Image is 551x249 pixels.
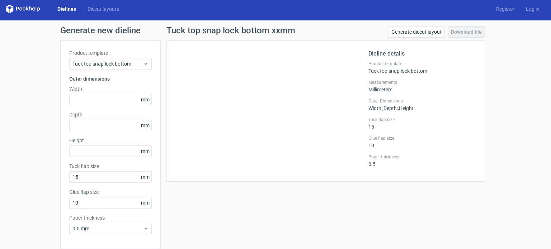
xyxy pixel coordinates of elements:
[139,197,151,208] span: mm
[368,80,476,92] div: Millimeters
[69,75,152,82] h3: Outer dimensions
[382,105,398,111] span: , Depth :
[368,49,476,58] h2: Dieline details
[69,163,152,170] label: Tuck flap size
[368,80,476,85] label: Measurements
[139,120,151,131] span: mm
[72,60,143,67] span: Tuck top snap lock bottom
[368,135,476,148] div: 10
[368,98,476,104] label: Outer Dimensions
[368,117,476,130] div: 15
[69,188,152,196] label: Glue flap size
[69,137,152,144] label: Height
[368,135,476,141] label: Glue flap size
[69,214,152,221] label: Paper thickness
[368,154,476,160] label: Paper thickness
[139,172,151,182] span: mm
[72,225,143,232] span: 0.5 mm
[139,146,151,157] span: mm
[398,105,415,111] span: , Height :
[69,111,152,118] label: Depth
[166,26,295,35] h1: Tuck top snap lock bottom xxmm
[368,117,476,123] label: Tuck flap size
[69,85,152,92] label: Width
[520,5,545,13] a: Log in
[52,5,82,13] a: Dielines
[368,105,382,111] span: Width :
[490,5,520,13] a: Register
[368,61,476,74] div: Tuck top snap lock bottom
[388,26,445,38] a: Generate diecut layout
[69,49,152,57] label: Product template
[139,94,151,105] span: mm
[60,26,491,35] h1: Generate new dieline
[368,154,476,167] div: 0.5
[82,5,125,13] a: Diecut layouts
[368,61,476,67] label: Product template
